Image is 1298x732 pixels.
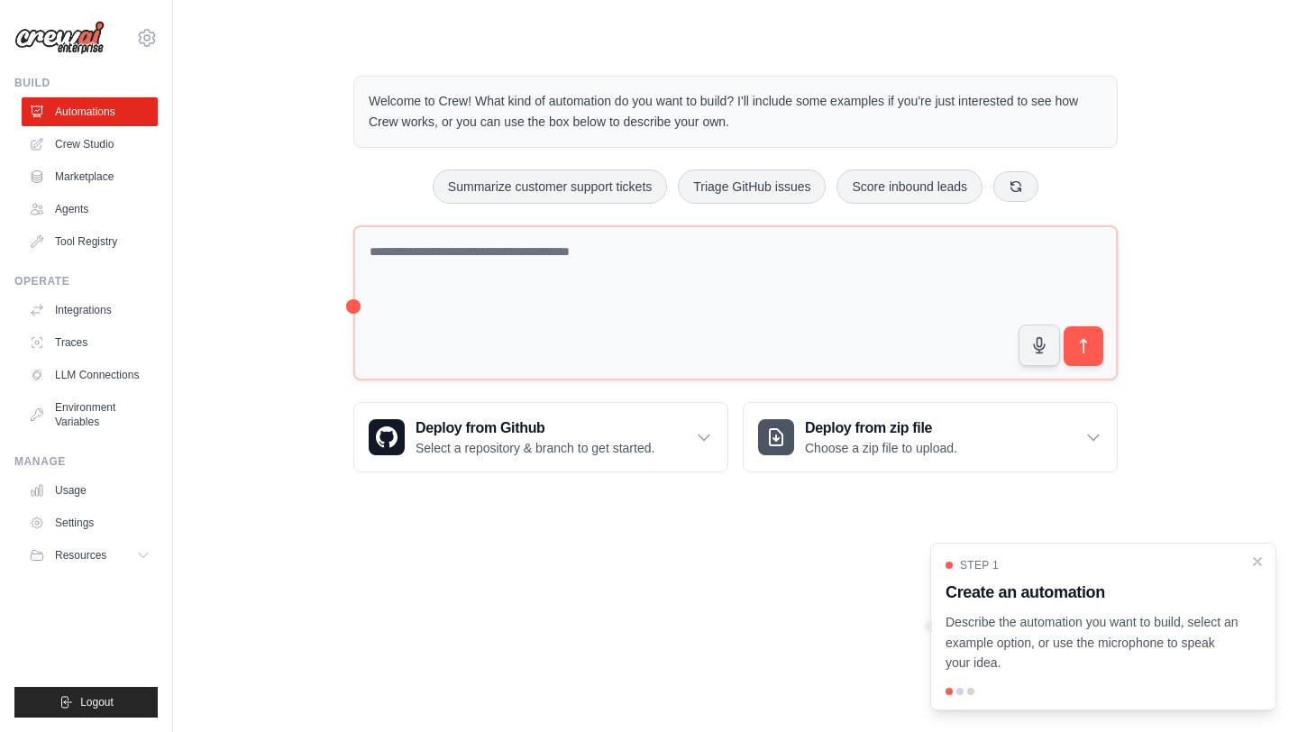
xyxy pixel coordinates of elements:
[22,130,158,159] a: Crew Studio
[55,548,106,563] span: Resources
[416,439,654,457] p: Select a repository & branch to get started.
[22,195,158,224] a: Agents
[805,417,957,439] h3: Deploy from zip file
[22,162,158,191] a: Marketplace
[14,21,105,55] img: Logo
[946,580,1239,605] h3: Create an automation
[14,76,158,90] div: Build
[14,274,158,288] div: Operate
[22,541,158,570] button: Resources
[1250,554,1265,569] button: Close walkthrough
[14,687,158,718] button: Logout
[433,169,667,204] button: Summarize customer support tickets
[22,328,158,357] a: Traces
[416,417,654,439] h3: Deploy from Github
[678,169,826,204] button: Triage GitHub issues
[22,361,158,389] a: LLM Connections
[22,227,158,256] a: Tool Registry
[22,393,158,436] a: Environment Variables
[22,97,158,126] a: Automations
[22,476,158,505] a: Usage
[836,169,983,204] button: Score inbound leads
[22,296,158,325] a: Integrations
[805,439,957,457] p: Choose a zip file to upload.
[960,558,999,572] span: Step 1
[80,695,114,709] span: Logout
[22,508,158,537] a: Settings
[14,454,158,469] div: Manage
[1208,645,1298,732] iframe: Chat Widget
[369,91,1102,133] p: Welcome to Crew! What kind of automation do you want to build? I'll include some examples if you'...
[946,612,1239,673] p: Describe the automation you want to build, select an example option, or use the microphone to spe...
